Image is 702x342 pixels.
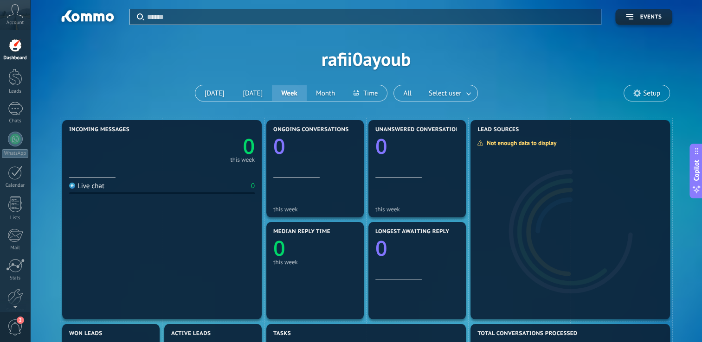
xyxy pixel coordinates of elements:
button: Time [344,85,387,101]
text: 0 [273,132,285,160]
div: this week [230,158,255,162]
span: Copilot [692,160,701,181]
div: this week [375,206,459,213]
span: Account [6,20,24,26]
button: [DATE] [195,85,234,101]
span: Total conversations processed [477,330,577,337]
div: WhatsApp [2,149,28,158]
a: 0 [162,132,255,160]
img: Live chat [69,183,75,189]
span: Ongoing conversations [273,127,348,133]
div: Dashboard [2,55,29,61]
div: 0 [251,182,255,190]
text: 0 [375,234,387,262]
span: Events [640,14,662,20]
div: Chats [2,118,29,124]
span: Won leads [69,330,102,337]
div: Mail [2,245,29,251]
button: Month [307,85,344,101]
span: Active leads [171,330,211,337]
span: Longest awaiting reply [375,228,449,235]
button: All [394,85,421,101]
div: Not enough data to display [477,139,563,147]
div: Stats [2,275,29,281]
span: Select user [427,87,463,100]
span: Setup [643,89,660,97]
button: Week [272,85,307,101]
span: Tasks [273,330,291,337]
button: Events [615,9,672,25]
div: this week [273,259,357,266]
div: Calendar [2,183,29,189]
button: [DATE] [233,85,272,101]
div: Leads [2,89,29,95]
text: 0 [273,234,285,262]
span: 2 [17,317,24,324]
span: Median reply time [273,228,330,235]
button: Select user [421,85,477,101]
span: Unanswered conversations [375,127,463,133]
text: 0 [243,132,255,160]
span: Incoming messages [69,127,129,133]
div: Lists [2,215,29,221]
div: Live chat [69,182,104,190]
text: 0 [375,132,387,160]
div: this week [273,206,357,213]
span: Lead Sources [477,127,519,133]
